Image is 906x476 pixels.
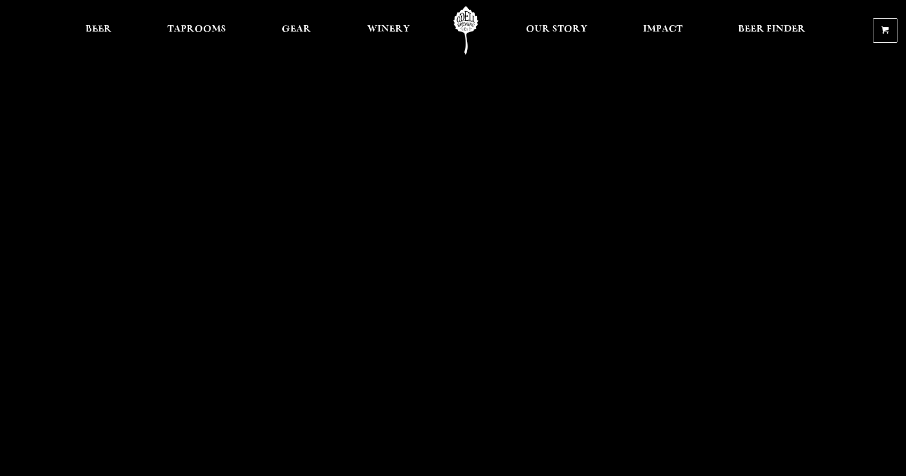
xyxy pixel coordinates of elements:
[360,6,417,54] a: Winery
[282,25,311,34] span: Gear
[738,25,806,34] span: Beer Finder
[636,6,690,54] a: Impact
[86,25,112,34] span: Beer
[526,25,587,34] span: Our Story
[160,6,233,54] a: Taprooms
[446,6,486,54] a: Odell Home
[275,6,318,54] a: Gear
[367,25,410,34] span: Winery
[731,6,812,54] a: Beer Finder
[79,6,119,54] a: Beer
[167,25,226,34] span: Taprooms
[643,25,683,34] span: Impact
[519,6,594,54] a: Our Story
